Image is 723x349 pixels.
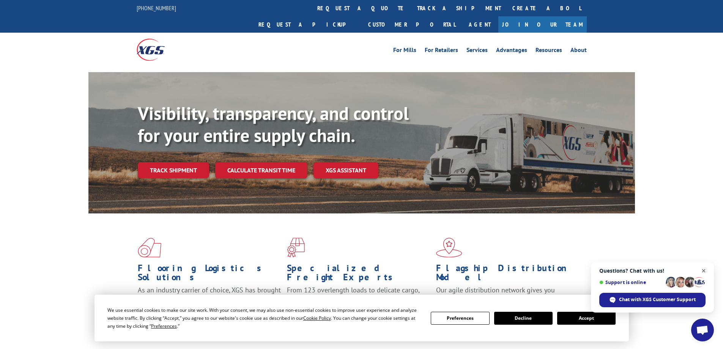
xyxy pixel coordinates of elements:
a: Agent [461,16,498,33]
span: Questions? Chat with us! [599,268,706,274]
p: From 123 overlength loads to delicate cargo, our experienced staff knows the best way to move you... [287,286,430,319]
div: We use essential cookies to make our site work. With your consent, we may also use non-essential ... [107,306,422,330]
a: For Mills [393,47,416,55]
a: Calculate transit time [215,162,307,178]
button: Accept [557,312,616,325]
button: Decline [494,312,553,325]
a: Join Our Team [498,16,587,33]
img: xgs-icon-total-supply-chain-intelligence-red [138,238,161,257]
span: Cookie Policy [303,315,331,321]
span: Our agile distribution network gives you nationwide inventory management on demand. [436,286,576,303]
span: Preferences [151,323,177,329]
div: Open chat [691,319,714,341]
a: XGS ASSISTANT [313,162,378,178]
span: Close chat [699,266,709,276]
a: For Retailers [425,47,458,55]
a: Advantages [496,47,527,55]
a: Customer Portal [362,16,461,33]
div: Chat with XGS Customer Support [599,293,706,307]
a: Resources [536,47,562,55]
h1: Flagship Distribution Model [436,264,580,286]
a: Request a pickup [253,16,362,33]
h1: Flooring Logistics Solutions [138,264,281,286]
b: Visibility, transparency, and control for your entire supply chain. [138,101,409,147]
a: Track shipment [138,162,209,178]
span: Support is online [599,280,663,285]
img: xgs-icon-focused-on-flooring-red [287,238,305,257]
span: As an industry carrier of choice, XGS has brought innovation and dedication to flooring logistics... [138,286,281,313]
span: Chat with XGS Customer Support [619,296,696,303]
img: xgs-icon-flagship-distribution-model-red [436,238,462,257]
a: About [570,47,587,55]
button: Preferences [431,312,489,325]
div: Cookie Consent Prompt [95,295,629,341]
a: Services [466,47,488,55]
h1: Specialized Freight Experts [287,264,430,286]
a: [PHONE_NUMBER] [137,4,176,12]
